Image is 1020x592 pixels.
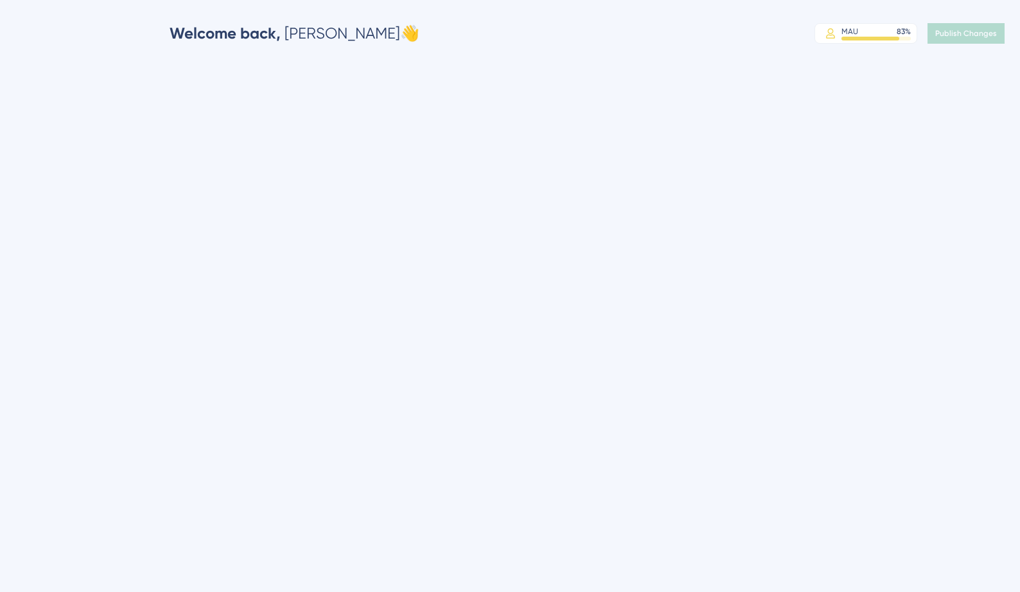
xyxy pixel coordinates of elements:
span: Welcome back, [170,24,281,42]
div: MAU [841,26,858,37]
button: Publish Changes [928,23,1005,44]
span: Publish Changes [935,28,997,39]
div: 83 % [897,26,911,37]
div: [PERSON_NAME] 👋 [170,23,419,44]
